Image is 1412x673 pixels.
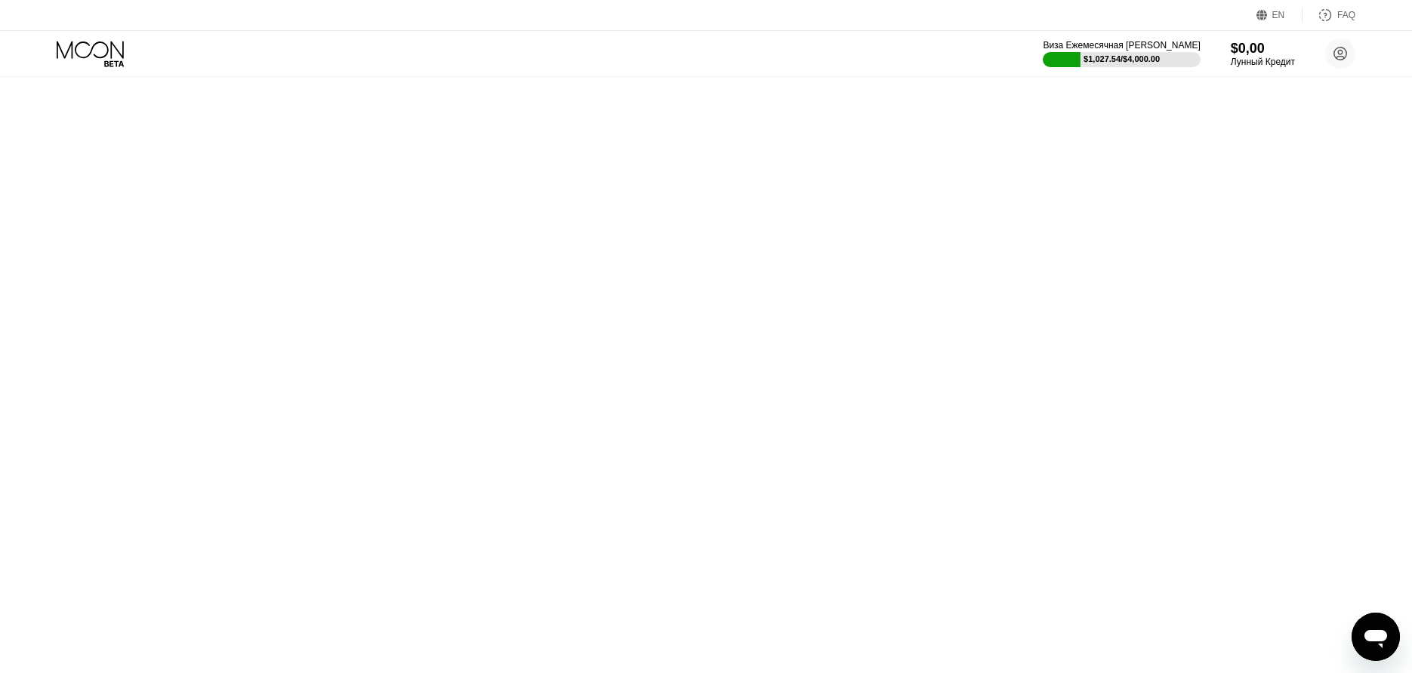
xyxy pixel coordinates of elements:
div: EN [1272,10,1285,20]
div: Лунный Кредит [1231,57,1295,67]
iframe: Кнопка запуска окна обмена сообщениями [1352,613,1400,661]
div: $1,027.54/$4,000.00 [1084,54,1160,63]
div: FAQ [1303,8,1355,23]
div: $0,00 [1231,41,1295,57]
div: FAQ [1337,10,1355,20]
div: EN [1256,8,1303,23]
div: Виза Ежемесячная [PERSON_NAME] [1043,40,1200,51]
div: Виза Ежемесячная [PERSON_NAME]$1,027.54/$4,000.00 [1043,40,1200,67]
div: $0,00Лунный Кредит [1231,41,1295,67]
